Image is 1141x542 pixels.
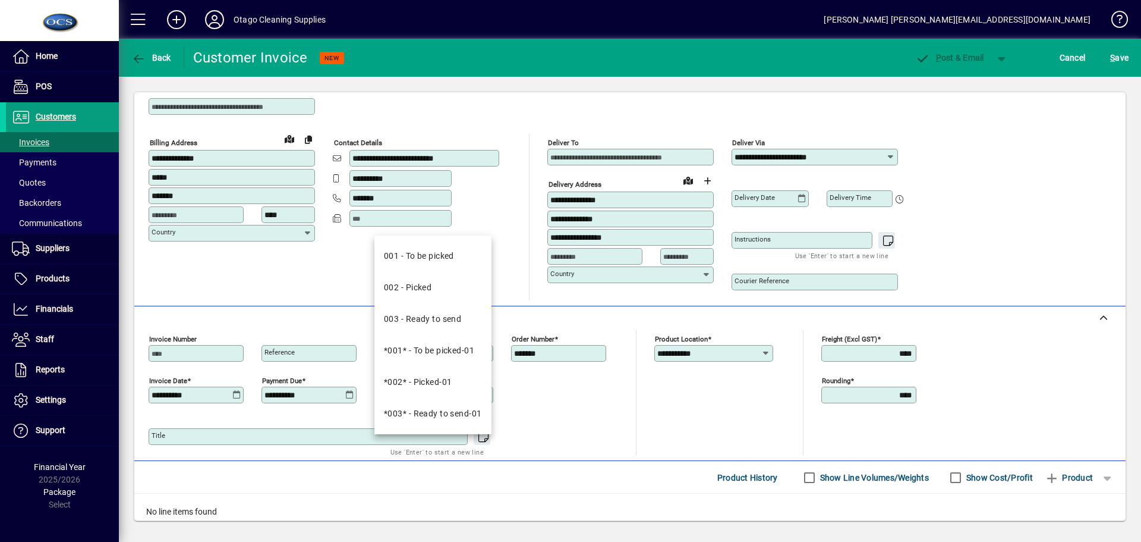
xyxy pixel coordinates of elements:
div: 002 - Picked [384,281,431,294]
button: Product History [713,467,783,488]
span: Financial Year [34,462,86,472]
span: Product [1045,468,1093,487]
mat-option: *002* - Picked-01 [374,366,491,398]
app-page-header-button: Back [119,47,184,68]
label: Show Line Volumes/Weights [818,472,929,484]
mat-option: *001* - To be picked-01 [374,335,491,366]
mat-label: Invoice number [149,335,197,343]
span: Suppliers [36,243,70,253]
div: *003* - Ready to send-01 [384,408,482,420]
a: Invoices [6,132,119,152]
div: Otago Cleaning Supplies [234,10,326,29]
label: Show Cost/Profit [964,472,1033,484]
mat-label: Delivery time [830,193,871,202]
span: Home [36,51,58,61]
a: Financials [6,295,119,324]
mat-label: Order number [512,335,554,343]
button: Choose address [698,171,717,190]
a: Knowledge Base [1102,2,1126,41]
span: ave [1110,48,1129,67]
span: Backorders [12,198,61,208]
mat-label: Delivery date [735,193,775,202]
a: Suppliers [6,234,119,264]
button: Copy to Delivery address [299,130,318,149]
span: Quotes [12,178,46,187]
span: NEW [324,54,339,62]
div: *002* - Picked-01 [384,376,452,389]
span: Products [36,274,70,283]
mat-option: 003 - Ready to send [374,303,491,335]
mat-label: Deliver via [732,139,765,147]
a: Communications [6,213,119,233]
mat-label: Product location [655,335,708,343]
span: Cancel [1060,48,1086,67]
button: Save [1107,47,1131,68]
a: Staff [6,325,119,355]
a: Payments [6,152,119,173]
span: Back [131,53,171,62]
span: Invoices [12,137,49,147]
div: 001 - To be picked [384,250,454,262]
mat-label: Payment due [262,377,302,385]
a: Reports [6,355,119,385]
a: Home [6,42,119,71]
mat-label: Deliver To [548,139,579,147]
a: Settings [6,386,119,415]
div: Customer Invoice [193,48,308,67]
mat-hint: Use 'Enter' to start a new line [390,445,484,459]
span: ost & Email [915,53,984,62]
span: Product History [717,468,778,487]
a: Backorders [6,193,119,213]
button: Product [1039,467,1099,488]
span: Communications [12,218,82,228]
mat-option: *003* - Ready to send-01 [374,398,491,430]
span: Customers [36,112,76,121]
button: Back [128,47,174,68]
button: Profile [196,9,234,30]
mat-option: 002 - Picked [374,272,491,303]
span: Staff [36,334,54,344]
span: Package [43,487,75,497]
mat-label: Country [152,228,175,236]
span: S [1110,53,1115,62]
span: Reports [36,365,65,374]
button: Add [157,9,196,30]
a: Quotes [6,173,119,193]
span: Financials [36,304,73,314]
button: Post & Email [909,47,990,68]
mat-label: Rounding [822,377,850,385]
button: Cancel [1057,47,1089,68]
span: Payments [12,158,56,167]
a: View on map [679,171,698,190]
div: *001* - To be picked-01 [384,344,474,357]
mat-label: Instructions [735,235,771,243]
mat-option: 001 - To be picked [374,240,491,272]
mat-label: Invoice date [149,377,187,385]
mat-hint: Use 'Enter' to start a new line [795,249,888,262]
mat-label: Title [152,431,165,440]
a: Products [6,264,119,294]
span: P [936,53,941,62]
mat-label: Courier Reference [735,277,789,285]
div: 003 - Ready to send [384,313,461,325]
mat-label: Country [550,270,574,278]
div: [PERSON_NAME] [PERSON_NAME][EMAIL_ADDRESS][DOMAIN_NAME] [824,10,1090,29]
span: POS [36,82,52,91]
mat-label: Freight (excl GST) [822,335,877,343]
mat-label: Reference [264,348,295,356]
div: No line items found [134,494,1126,530]
a: View on map [280,129,299,148]
a: Support [6,416,119,446]
span: Support [36,425,65,435]
a: POS [6,72,119,102]
span: Settings [36,395,66,405]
